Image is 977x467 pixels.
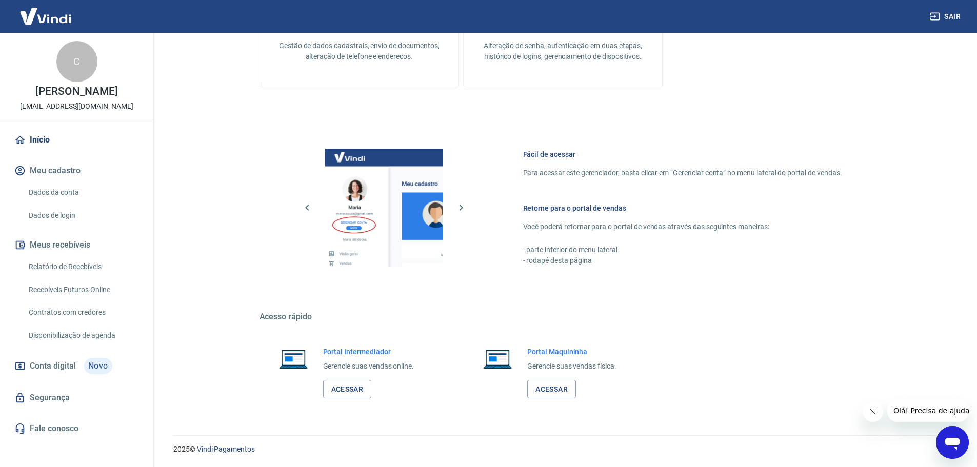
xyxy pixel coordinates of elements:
a: Segurança [12,387,141,409]
iframe: Botão para abrir a janela de mensagens [936,426,969,459]
h6: Retorne para o portal de vendas [523,203,842,213]
p: Você poderá retornar para o portal de vendas através das seguintes maneiras: [523,221,842,232]
img: Imagem da dashboard mostrando o botão de gerenciar conta na sidebar no lado esquerdo [325,149,443,267]
a: Acessar [323,380,372,399]
img: Imagem de um notebook aberto [272,347,315,371]
a: Dados da conta [25,182,141,203]
span: Conta digital [30,359,76,373]
a: Disponibilização de agenda [25,325,141,346]
a: Dados de login [25,205,141,226]
button: Meus recebíveis [12,234,141,256]
iframe: Mensagem da empresa [887,399,969,422]
p: - rodapé desta página [523,255,842,266]
button: Sair [928,7,965,26]
a: Recebíveis Futuros Online [25,279,141,300]
span: Novo [84,358,112,374]
p: Gerencie suas vendas física. [527,361,616,372]
p: Para acessar este gerenciador, basta clicar em “Gerenciar conta” no menu lateral do portal de ven... [523,168,842,178]
h6: Portal Maquininha [527,347,616,357]
p: Gestão de dados cadastrais, envio de documentos, alteração de telefone e endereços. [276,40,442,62]
h6: Portal Intermediador [323,347,414,357]
p: 2025 © [173,444,952,455]
a: Conta digitalNovo [12,354,141,378]
a: Relatório de Recebíveis [25,256,141,277]
a: Vindi Pagamentos [197,445,255,453]
iframe: Fechar mensagem [863,401,883,422]
p: Alteração de senha, autenticação em duas etapas, histórico de logins, gerenciamento de dispositivos. [480,40,646,62]
img: Vindi [12,1,79,32]
p: - parte inferior do menu lateral [523,245,842,255]
button: Meu cadastro [12,159,141,182]
a: Acessar [527,380,576,399]
h5: Acesso rápido [260,312,867,322]
p: Gerencie suas vendas online. [323,361,414,372]
p: [PERSON_NAME] [35,86,117,97]
h6: Fácil de acessar [523,149,842,159]
p: [EMAIL_ADDRESS][DOMAIN_NAME] [20,101,133,112]
a: Início [12,129,141,151]
div: C [56,41,97,82]
span: Olá! Precisa de ajuda? [6,7,86,15]
img: Imagem de um notebook aberto [476,347,519,371]
a: Fale conosco [12,417,141,440]
a: Contratos com credores [25,302,141,323]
